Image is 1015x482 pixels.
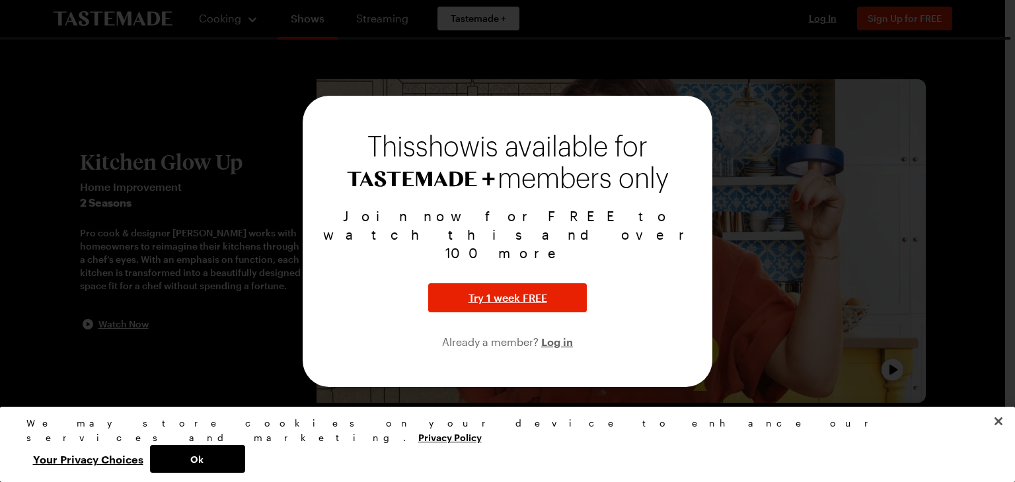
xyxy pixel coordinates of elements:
button: Close [984,407,1013,436]
a: More information about your privacy, opens in a new tab [418,430,482,443]
div: Privacy [26,416,978,473]
img: Tastemade+ [347,171,495,187]
span: Already a member? [442,335,541,348]
button: Your Privacy Choices [26,445,150,473]
span: Try 1 week FREE [469,290,547,306]
button: Log in [541,333,573,349]
button: Try 1 week FREE [428,283,587,312]
p: Join now for FREE to watch this and over 100 more [319,207,696,262]
span: This show is available for [367,134,648,160]
div: We may store cookies on your device to enhance our services and marketing. [26,416,978,445]
span: members only [498,164,669,193]
button: Ok [150,445,245,473]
